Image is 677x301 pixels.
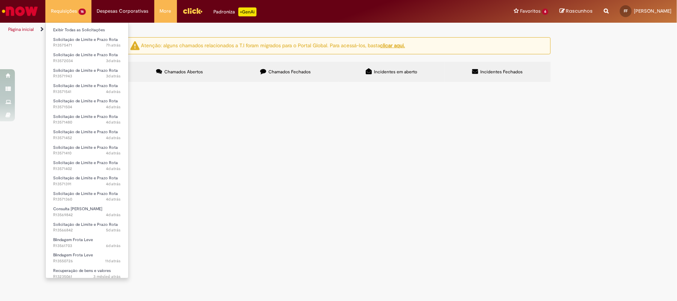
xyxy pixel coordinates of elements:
[238,7,257,16] p: +GenAi
[520,7,541,15] span: Favoritos
[46,36,128,49] a: Aberto R13575471 : Solicitação de Limite e Prazo Rota
[53,83,118,89] span: Solicitação de Limite e Prazo Rota
[106,119,121,125] span: 4d atrás
[53,206,102,212] span: Consulta [PERSON_NAME]
[46,82,128,96] a: Aberto R13571541 : Solicitação de Limite e Prazo Rota
[46,26,128,34] a: Exibir Todas as Solicitações
[53,89,121,95] span: R13571541
[106,212,121,218] time: 26/09/2025 10:39:24
[106,212,121,218] span: 4d atrás
[53,104,121,110] span: R13571504
[560,8,593,15] a: Rascunhos
[46,159,128,173] a: Aberto R13571402 : Solicitação de Limite e Prazo Rota
[53,73,121,79] span: R13571943
[105,258,121,264] span: 11d atrás
[53,145,118,150] span: Solicitação de Limite e Prazo Rota
[183,5,203,16] img: click_logo_yellow_360x200.png
[46,144,128,157] a: Aberto R13571410 : Solicitação de Limite e Prazo Rota
[106,166,121,172] time: 26/09/2025 16:01:48
[51,7,77,15] span: Requisições
[106,73,121,79] span: 3d atrás
[53,274,121,280] span: R13235061
[480,69,523,75] span: Incidentes Fechados
[46,174,128,188] a: Aberto R13571391 : Solicitação de Limite e Prazo Rota
[106,227,121,233] time: 25/09/2025 14:16:48
[53,160,118,166] span: Solicitação de Limite e Prazo Rota
[46,113,128,127] a: Aberto R13571480 : Solicitação de Limite e Prazo Rota
[160,7,171,15] span: More
[46,97,128,111] a: Aberto R13571504 : Solicitação de Limite e Prazo Rota
[46,190,128,204] a: Aberto R13571360 : Solicitação de Limite e Prazo Rota
[374,69,417,75] span: Incidentes em aberto
[45,22,129,278] ul: Requisições
[53,212,121,218] span: R13569842
[106,150,121,156] span: 4d atrás
[164,69,203,75] span: Chamados Abertos
[53,150,121,156] span: R13571410
[106,135,121,141] span: 4d atrás
[106,135,121,141] time: 26/09/2025 16:08:37
[106,104,121,110] span: 4d atrás
[106,181,121,187] span: 4d atrás
[106,42,121,48] time: 29/09/2025 09:50:51
[53,227,121,233] span: R13566842
[566,7,593,15] span: Rascunhos
[53,175,118,181] span: Solicitação de Limite e Prazo Rota
[53,129,118,135] span: Solicitação de Limite e Prazo Rota
[53,52,118,58] span: Solicitação de Limite e Prazo Rota
[106,150,121,156] time: 26/09/2025 16:03:37
[46,205,128,219] a: Aberto R13569842 : Consulta Serasa
[46,67,128,80] a: Aberto R13571943 : Solicitação de Limite e Prazo Rota
[106,227,121,233] span: 5d atrás
[53,268,111,273] span: Recuperação de bens e valores
[106,104,121,110] time: 26/09/2025 16:15:31
[53,243,121,249] span: R13561703
[106,166,121,172] span: 4d atrás
[46,251,128,265] a: Aberto R13550726 : Blindagem Frota Leve
[53,196,121,202] span: R13571360
[46,267,128,281] a: Aberto R13235061 : Recuperação de bens e valores
[53,37,118,42] span: Solicitação de Limite e Prazo Rota
[53,222,118,227] span: Solicitação de Limite e Prazo Rota
[46,236,128,250] a: Aberto R13561703 : Blindagem Frota Leve
[53,68,118,73] span: Solicitação de Limite e Prazo Rota
[106,73,121,79] time: 26/09/2025 17:11:31
[106,243,121,249] span: 6d atrás
[106,196,121,202] time: 26/09/2025 15:55:30
[53,135,121,141] span: R13571452
[53,114,118,119] span: Solicitação de Limite e Prazo Rota
[214,7,257,16] div: Padroniza
[106,58,121,64] span: 3d atrás
[106,196,121,202] span: 4d atrás
[97,7,149,15] span: Despesas Corporativas
[634,8,671,14] span: [PERSON_NAME]
[93,274,121,279] span: 3 mês(es) atrás
[53,237,93,243] span: Blindagem Frota Leve
[106,58,121,64] time: 26/09/2025 17:30:05
[6,23,446,36] ul: Trilhas de página
[380,42,405,49] a: clicar aqui.
[46,128,128,142] a: Aberto R13571452 : Solicitação de Limite e Prazo Rota
[46,221,128,234] a: Aberto R13566842 : Solicitação de Limite e Prazo Rota
[106,119,121,125] time: 26/09/2025 16:12:04
[53,258,121,264] span: R13550726
[53,119,121,125] span: R13571480
[624,9,628,13] span: FF
[268,69,311,75] span: Chamados Fechados
[93,274,121,279] time: 02/07/2025 11:57:31
[46,51,128,65] a: Aberto R13572034 : Solicitação de Limite e Prazo Rota
[53,98,118,104] span: Solicitação de Limite e Prazo Rota
[53,252,93,258] span: Blindagem Frota Leve
[542,9,548,15] span: 6
[8,26,34,32] a: Página inicial
[1,4,39,19] img: ServiceNow
[106,181,121,187] time: 26/09/2025 16:00:18
[53,191,118,196] span: Solicitação de Limite e Prazo Rota
[53,181,121,187] span: R13571391
[106,89,121,95] time: 26/09/2025 16:20:03
[78,9,86,15] span: 16
[53,166,121,172] span: R13571402
[53,42,121,48] span: R13575471
[105,258,121,264] time: 19/09/2025 13:36:29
